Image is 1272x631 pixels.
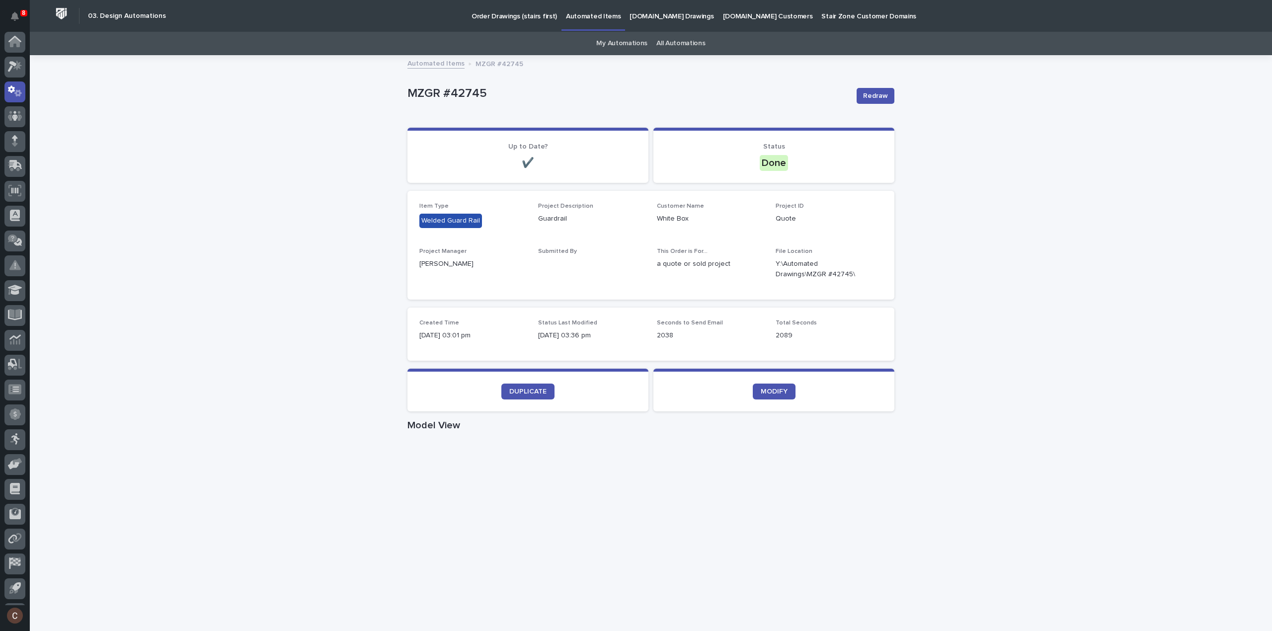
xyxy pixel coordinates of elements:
: Y:\Automated Drawings\MZGR #42745\ [776,259,859,280]
a: DUPLICATE [501,384,555,399]
span: Project Description [538,203,593,209]
span: Item Type [419,203,449,209]
p: 8 [22,9,25,16]
p: Quote [776,214,882,224]
span: Seconds to Send Email [657,320,723,326]
span: DUPLICATE [509,388,547,395]
span: Up to Date? [508,143,548,150]
p: 2038 [657,330,764,341]
p: Guardrail [538,214,645,224]
button: users-avatar [4,605,25,626]
a: My Automations [596,32,647,55]
p: MZGR #42745 [476,58,523,69]
span: Submitted By [538,248,577,254]
button: Notifications [4,6,25,27]
span: Status [763,143,785,150]
span: MODIFY [761,388,788,395]
span: Created Time [419,320,459,326]
h1: Model View [407,419,894,431]
span: This Order is For... [657,248,708,254]
span: Customer Name [657,203,704,209]
div: Welded Guard Rail [419,214,482,228]
p: a quote or sold project [657,259,764,269]
span: Redraw [863,91,888,101]
p: [DATE] 03:36 pm [538,330,645,341]
span: Project Manager [419,248,467,254]
div: Done [760,155,788,171]
span: Project ID [776,203,804,209]
p: [PERSON_NAME] [419,259,526,269]
a: Automated Items [407,57,465,69]
div: Notifications8 [12,12,25,28]
a: MODIFY [753,384,795,399]
p: MZGR #42745 [407,86,849,101]
span: Total Seconds [776,320,817,326]
p: White Box [657,214,764,224]
p: 2089 [776,330,882,341]
p: [DATE] 03:01 pm [419,330,526,341]
a: All Automations [656,32,705,55]
p: ✔️ [419,157,636,169]
span: Status Last Modified [538,320,597,326]
span: File Location [776,248,812,254]
h2: 03. Design Automations [88,12,166,20]
button: Redraw [857,88,894,104]
img: Workspace Logo [52,4,71,23]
